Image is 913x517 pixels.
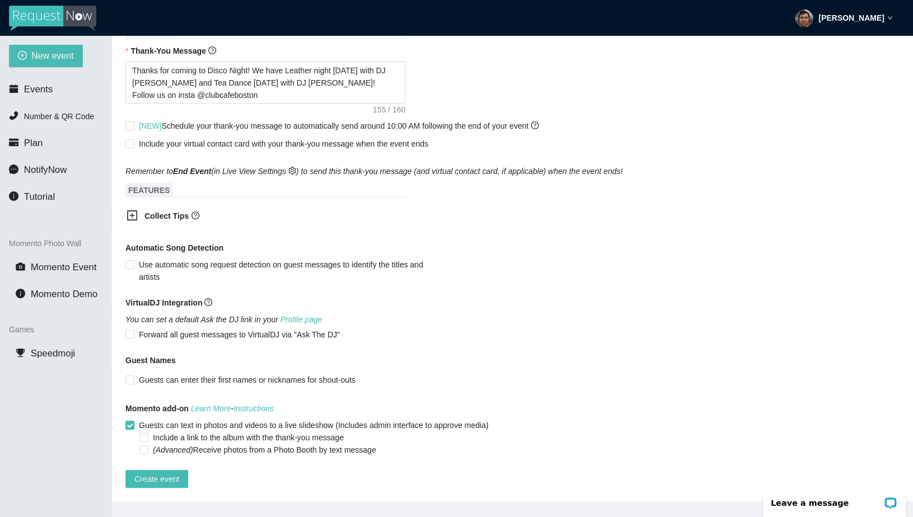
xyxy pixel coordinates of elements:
span: Guests can text in photos and videos to a live slideshow (Includes admin interface to approve media) [134,419,493,431]
i: Remember to (in Live View Settings ) to send this thank-you message (and virtual contact card, if... [125,167,623,176]
i: (Advanced) [153,445,193,454]
span: Number & QR Code [24,112,94,121]
span: Momento Event [31,262,97,272]
span: NotifyNow [24,164,67,175]
span: Momento Demo [31,289,97,299]
span: Events [24,84,53,95]
span: Include your virtual contact card with your thank-you message when the event ends [139,139,428,148]
img: ACg8ocL1bTAKA2lfBXigJvF4dVmn0cAK-qBhFLcZIcYm964A_60Xrl0o=s96-c [795,10,813,27]
b: Momento add-on [125,404,189,413]
span: [NEW] [139,121,161,130]
span: plus-square [127,210,138,221]
span: setting [288,167,296,175]
span: phone [9,111,18,120]
button: Create event [125,470,188,488]
span: trophy [16,348,25,358]
textarea: Thanks for coming to Disco Night! We have Leather night [DATE] with DJ [PERSON_NAME] and Tea Danc... [125,62,406,104]
span: question-circle [192,211,199,219]
span: Plan [24,138,43,148]
span: message [9,164,18,174]
img: RequestNow [9,6,96,31]
span: camera [16,262,25,271]
span: Tutorial [24,191,55,202]
span: Include a link to the album with the thank-you message [148,431,348,444]
span: down [887,15,893,21]
a: Learn More [191,404,231,413]
b: End Event [173,167,211,176]
div: Collect Tipsquestion-circle [118,203,398,231]
span: info-circle [9,191,18,201]
span: Guests can enter their first names or nicknames for shout-outs [134,374,360,386]
a: Instructions [234,404,274,413]
span: question-circle [208,46,216,54]
span: New event [31,49,74,63]
i: You can set a default Ask the DJ link in your [125,315,322,324]
button: plus-circleNew event [9,45,83,67]
span: Receive photos from a Photo Booth by text message [148,444,380,456]
span: Use automatic song request detection on guest messages to identify the titles and artists [134,258,448,283]
span: Forward all guest messages to VirtualDJ via "Ask The DJ" [134,328,344,341]
b: Automatic Song Detection [125,242,223,254]
span: Create event [134,473,179,485]
b: Guest Names [125,356,175,365]
b: Thank-You Message [131,46,206,55]
span: plus-circle [18,51,27,62]
span: question-circle [531,121,539,129]
b: VirtualDJ Integration [125,298,202,307]
span: credit-card [9,138,18,147]
a: Profile page [281,315,323,324]
strong: [PERSON_NAME] [819,13,884,22]
b: Collect Tips [145,211,189,220]
span: Schedule your thank-you message to automatically send around 10:00 AM following the end of your e... [139,121,539,130]
span: calendar [9,84,18,93]
span: Speedmoji [31,348,75,359]
span: info-circle [16,289,25,298]
span: FEATURES [125,183,173,198]
span: question-circle [204,298,212,306]
i: - [191,404,274,413]
iframe: LiveChat chat widget [756,482,913,517]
